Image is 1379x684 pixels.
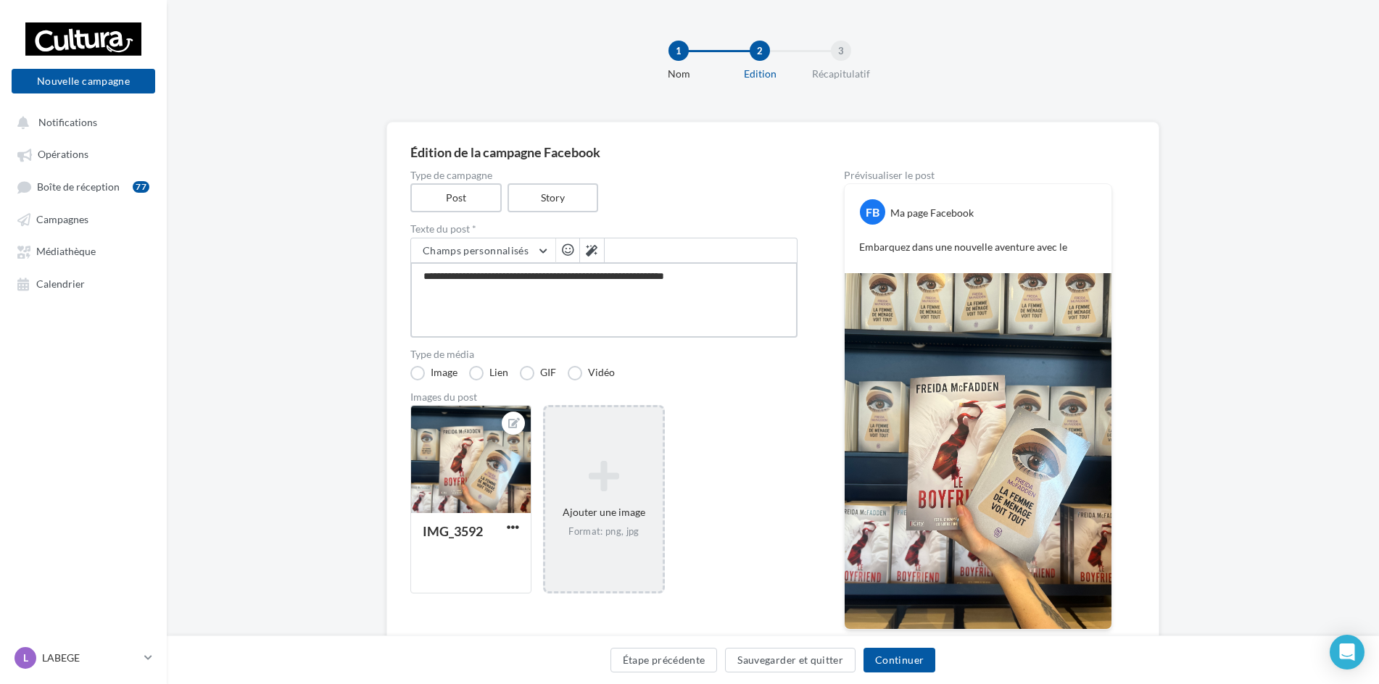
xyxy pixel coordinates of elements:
[750,41,770,61] div: 2
[610,648,718,672] button: Étape précédente
[12,644,155,672] a: L LABEGE
[1330,635,1364,670] div: Open Intercom Messenger
[410,349,798,359] label: Type de média
[36,213,88,225] span: Campagnes
[410,392,798,402] div: Images du post
[9,173,158,200] a: Boîte de réception77
[9,238,158,264] a: Médiathèque
[423,523,483,539] div: IMG_3592
[42,651,138,665] p: LABEGE
[36,278,85,290] span: Calendrier
[37,180,120,193] span: Boîte de réception
[9,141,158,167] a: Opérations
[668,41,689,61] div: 1
[36,246,96,258] span: Médiathèque
[38,116,97,128] span: Notifications
[632,67,725,81] div: Nom
[38,149,88,161] span: Opérations
[864,648,935,672] button: Continuer
[725,648,856,672] button: Sauvegarder et quitter
[410,146,1135,159] div: Édition de la campagne Facebook
[469,366,508,380] label: Lien
[423,244,529,256] span: Champs personnalisés
[568,366,615,380] label: Vidéo
[844,630,1112,648] div: La prévisualisation est non-contractuelle
[133,181,149,193] div: 77
[860,199,885,225] div: FB
[890,206,974,220] div: Ma page Facebook
[411,238,555,263] button: Champs personnalisés
[9,109,152,135] button: Notifications
[859,240,1097,254] p: Embarquez dans une nouvelle aventure avec le
[831,41,851,61] div: 3
[713,67,806,81] div: Edition
[410,224,798,234] label: Texte du post *
[410,366,457,380] label: Image
[9,270,158,296] a: Calendrier
[795,67,887,81] div: Récapitulatif
[9,206,158,232] a: Campagnes
[23,651,28,665] span: L
[410,183,502,212] label: Post
[410,170,798,180] label: Type de campagne
[844,170,1112,180] div: Prévisualiser le post
[12,69,155,93] button: Nouvelle campagne
[508,183,599,212] label: Story
[520,366,556,380] label: GIF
